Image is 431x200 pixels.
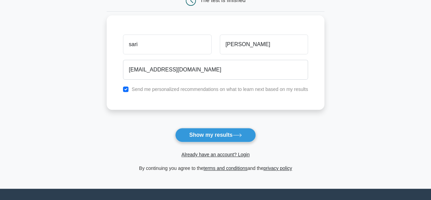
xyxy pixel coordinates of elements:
[175,128,256,142] button: Show my results
[263,165,292,171] a: privacy policy
[123,35,211,54] input: First name
[123,60,308,80] input: Email
[103,164,328,172] div: By continuing you agree to the and the
[181,152,249,157] a: Already have an account? Login
[220,35,308,54] input: Last name
[203,165,247,171] a: terms and conditions
[132,86,308,92] label: Send me personalized recommendations on what to learn next based on my results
